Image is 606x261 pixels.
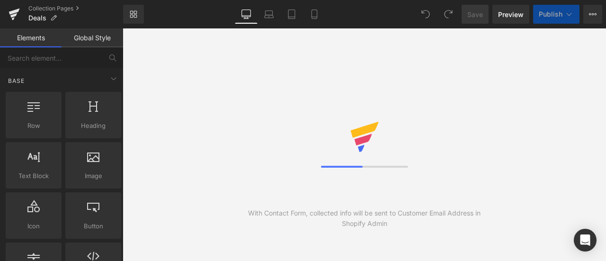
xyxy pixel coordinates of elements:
[243,208,485,229] div: With Contact Form, collected info will be sent to Customer Email Address in Shopify Admin
[258,5,280,24] a: Laptop
[62,28,123,47] a: Global Style
[539,10,562,18] span: Publish
[533,5,579,24] button: Publish
[467,9,483,19] span: Save
[123,5,144,24] a: New Library
[492,5,529,24] a: Preview
[28,5,123,12] a: Collection Pages
[28,14,46,22] span: Deals
[9,221,59,231] span: Icon
[9,121,59,131] span: Row
[68,121,118,131] span: Heading
[574,229,597,252] div: Open Intercom Messenger
[439,5,458,24] button: Redo
[235,5,258,24] a: Desktop
[303,5,326,24] a: Mobile
[583,5,602,24] button: More
[498,9,524,19] span: Preview
[280,5,303,24] a: Tablet
[7,76,26,85] span: Base
[68,221,118,231] span: Button
[9,171,59,181] span: Text Block
[416,5,435,24] button: Undo
[68,171,118,181] span: Image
